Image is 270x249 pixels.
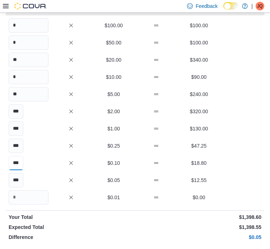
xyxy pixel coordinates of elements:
[94,39,134,46] p: $50.00
[9,139,23,153] input: Quantity
[94,108,134,115] p: $2.00
[256,2,264,10] div: Jessica Quenneville
[9,18,48,33] input: Quantity
[9,121,23,136] input: Quantity
[179,22,219,29] p: $100.00
[94,125,134,132] p: $1.00
[136,214,261,221] p: $1,398.60
[9,70,48,84] input: Quantity
[94,142,134,149] p: $0.25
[9,53,48,67] input: Quantity
[9,173,23,187] input: Quantity
[9,234,134,241] p: Difference
[136,234,261,241] p: $0.05
[179,73,219,81] p: $90.00
[251,2,253,10] p: |
[94,177,134,184] p: $0.05
[94,22,134,29] p: $100.00
[14,3,47,10] img: Cova
[136,224,261,231] p: $1,398.55
[9,214,134,221] p: Your Total
[179,177,219,184] p: $12.55
[196,3,218,10] span: Feedback
[257,2,262,10] span: JQ
[9,190,48,205] input: Quantity
[94,91,134,98] p: $5.00
[9,156,23,170] input: Quantity
[179,142,219,149] p: $47.25
[94,159,134,167] p: $0.10
[94,73,134,81] p: $10.00
[179,39,219,46] p: $100.00
[9,87,48,101] input: Quantity
[223,2,238,10] input: Dark Mode
[179,125,219,132] p: $130.00
[179,91,219,98] p: $240.00
[94,194,134,201] p: $0.01
[9,35,48,50] input: Quantity
[179,159,219,167] p: $18.80
[179,108,219,115] p: $320.00
[94,56,134,63] p: $20.00
[179,56,219,63] p: $340.00
[179,194,219,201] p: $0.00
[9,224,134,231] p: Expected Total
[9,104,23,119] input: Quantity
